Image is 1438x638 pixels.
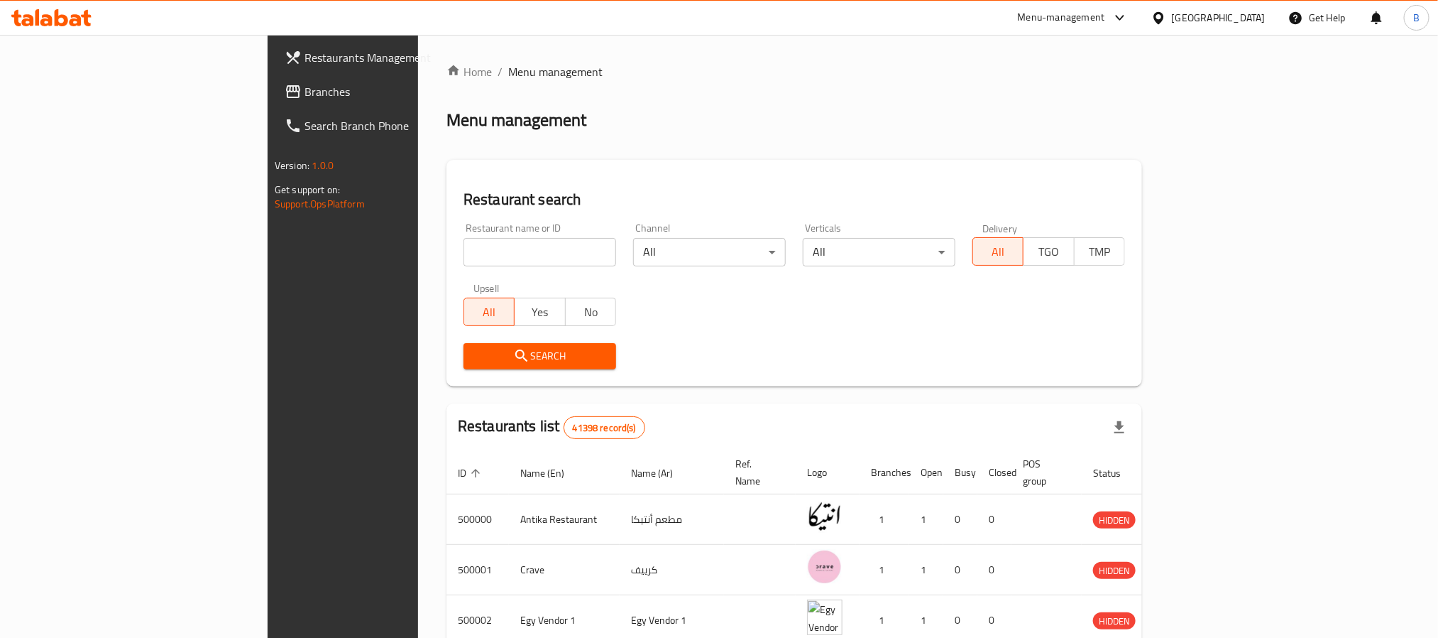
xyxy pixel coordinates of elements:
[1102,411,1136,445] div: Export file
[977,545,1011,595] td: 0
[943,451,977,494] th: Busy
[458,465,485,482] span: ID
[458,416,645,439] h2: Restaurants list
[463,298,515,326] button: All
[571,302,610,323] span: No
[275,180,340,199] span: Get support on:
[807,499,843,534] img: Antika Restaurant
[977,494,1011,545] td: 0
[509,545,620,595] td: Crave
[273,75,507,109] a: Branches
[514,298,565,326] button: Yes
[909,451,943,494] th: Open
[977,451,1011,494] th: Closed
[273,40,507,75] a: Restaurants Management
[463,189,1125,210] h2: Restaurant search
[1080,242,1119,262] span: TMP
[273,109,507,143] a: Search Branch Phone
[1093,512,1136,529] span: HIDDEN
[275,156,309,175] span: Version:
[508,63,603,80] span: Menu management
[1413,10,1420,26] span: B
[1093,512,1136,529] div: HIDDEN
[807,549,843,585] img: Crave
[1074,237,1125,266] button: TMP
[620,494,724,545] td: مطعم أنتيكا
[909,545,943,595] td: 1
[943,494,977,545] td: 0
[1023,237,1074,266] button: TGO
[520,465,583,482] span: Name (En)
[860,494,909,545] td: 1
[979,242,1018,262] span: All
[803,238,955,266] div: All
[1029,242,1068,262] span: TGO
[633,238,786,266] div: All
[972,237,1023,266] button: All
[463,238,616,266] input: Search for restaurant name or ID..
[1093,613,1136,629] span: HIDDEN
[909,494,943,545] td: 1
[463,343,616,369] button: Search
[564,421,644,435] span: 41398 record(s)
[520,302,559,323] span: Yes
[446,109,586,131] h2: Menu management
[509,494,620,545] td: Antika Restaurant
[631,465,691,482] span: Name (Ar)
[735,455,779,490] span: Ref. Name
[860,545,909,595] td: 1
[1093,465,1139,482] span: Status
[1172,10,1266,26] div: [GEOGRAPHIC_DATA]
[860,451,909,494] th: Branches
[620,545,724,595] td: كرييف
[304,117,496,134] span: Search Branch Phone
[304,49,496,66] span: Restaurants Management
[304,83,496,100] span: Branches
[1093,563,1136,579] span: HIDDEN
[446,63,1142,80] nav: breadcrumb
[807,600,843,635] img: Egy Vendor 1
[564,416,645,439] div: Total records count
[796,451,860,494] th: Logo
[943,545,977,595] td: 0
[1093,612,1136,629] div: HIDDEN
[1018,9,1105,26] div: Menu-management
[473,283,500,293] label: Upsell
[1023,455,1065,490] span: POS group
[565,298,616,326] button: No
[470,302,509,323] span: All
[982,223,1018,233] label: Delivery
[475,347,605,365] span: Search
[275,195,365,213] a: Support.OpsPlatform
[312,156,334,175] span: 1.0.0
